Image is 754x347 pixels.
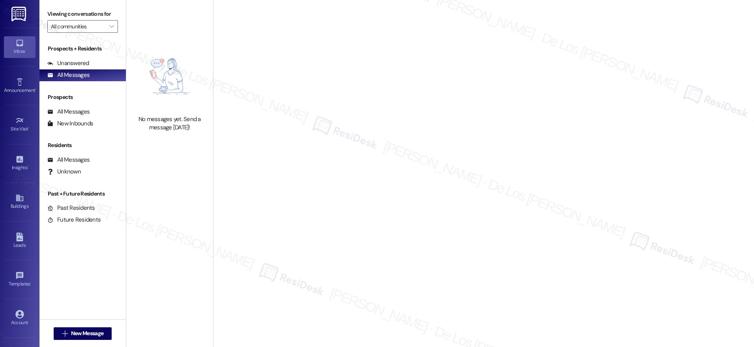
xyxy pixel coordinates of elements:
div: Future Residents [47,216,101,224]
div: All Messages [47,156,90,164]
span: • [28,125,30,131]
i:  [62,330,68,337]
div: Past Residents [47,204,95,212]
div: New Inbounds [47,119,93,128]
a: Site Visit • [4,114,36,135]
span: • [27,164,28,169]
input: All communities [51,20,105,33]
a: Insights • [4,153,36,174]
div: No messages yet. Send a message [DATE]! [135,115,204,132]
a: Buildings [4,191,36,213]
div: Residents [39,141,126,149]
img: empty-state [135,42,204,111]
div: Prospects + Residents [39,45,126,53]
i:  [109,23,114,30]
div: Prospects [39,93,126,101]
span: • [35,86,36,92]
div: Unanswered [47,59,89,67]
a: Templates • [4,269,36,290]
div: Unknown [47,168,81,176]
a: Inbox [4,36,36,58]
button: New Message [54,327,112,340]
img: ResiDesk Logo [11,7,28,21]
div: Past + Future Residents [39,190,126,198]
div: All Messages [47,108,90,116]
div: All Messages [47,71,90,79]
span: New Message [71,329,103,338]
label: Viewing conversations for [47,8,118,20]
span: • [30,280,32,285]
a: Leads [4,230,36,252]
a: Account [4,308,36,329]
